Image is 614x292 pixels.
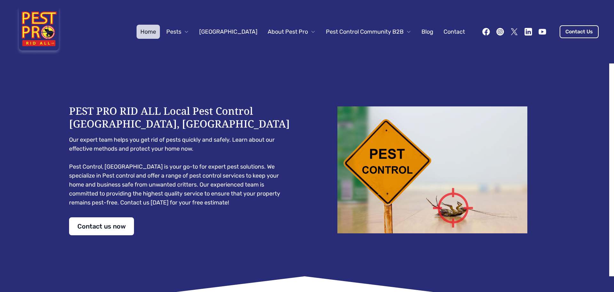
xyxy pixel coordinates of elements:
[320,106,545,233] img: Dead cockroach on floor with caution sign pest control
[69,104,294,130] h1: PEST PRO RID ALL Local Pest Control [GEOGRAPHIC_DATA], [GEOGRAPHIC_DATA]
[69,217,134,235] a: Contact us now
[326,27,404,36] span: Pest Control Community B2B
[69,135,294,207] pre: Our expert team helps you get rid of pests quickly and safely. Learn about our effective methods ...
[440,25,469,39] a: Contact
[137,25,160,39] a: Home
[166,27,181,36] span: Pests
[195,25,261,39] a: [GEOGRAPHIC_DATA]
[418,25,437,39] a: Blog
[15,8,62,56] img: Pest Pro Rid All
[264,25,319,39] button: About Pest Pro
[322,25,415,39] button: Pest Control Community B2B
[268,27,308,36] span: About Pest Pro
[560,25,599,38] a: Contact Us
[162,25,193,39] button: Pests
